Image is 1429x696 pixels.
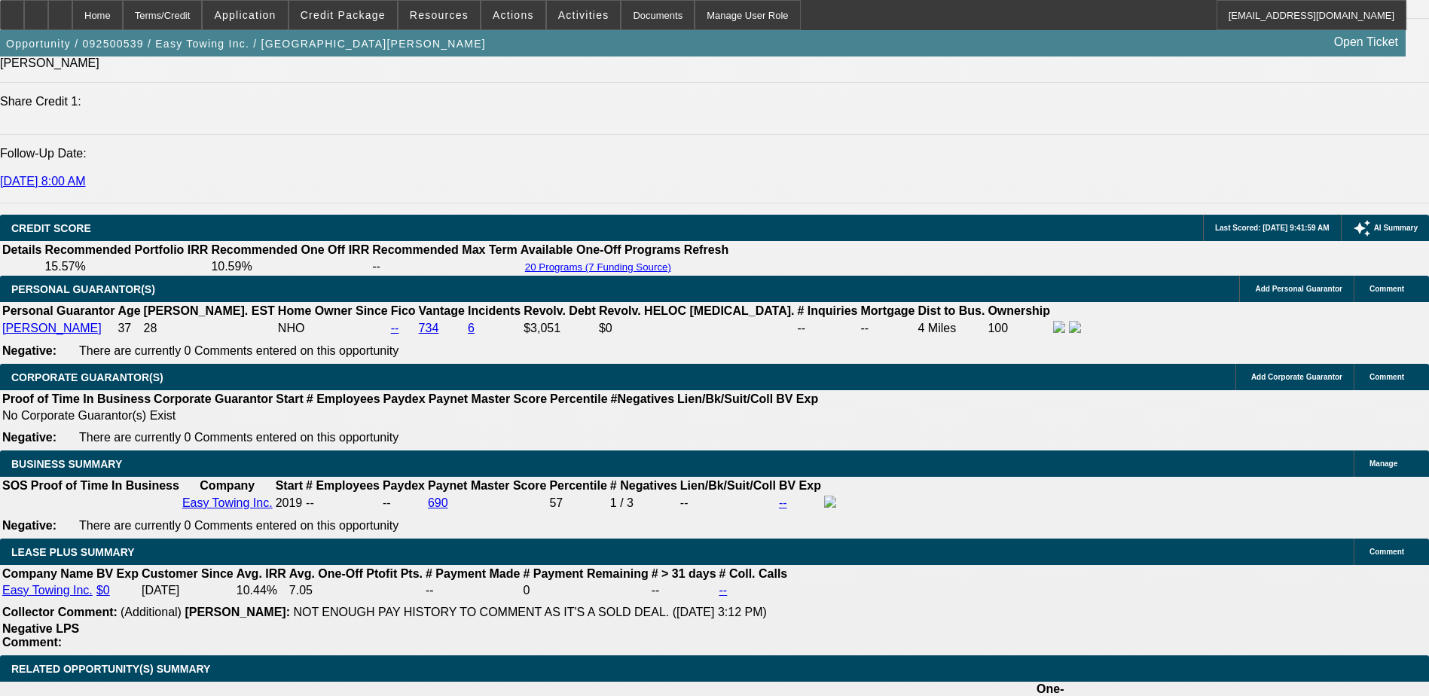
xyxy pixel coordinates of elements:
b: # Payment Made [426,567,520,580]
th: Proof of Time In Business [2,392,151,407]
b: Mortgage [861,304,915,317]
b: BV Exp [96,567,139,580]
button: 20 Programs (7 Funding Source) [521,261,676,273]
th: Available One-Off Programs [520,243,682,258]
button: Activities [547,1,621,29]
b: BV Exp [776,392,818,405]
span: Comment [1369,285,1404,293]
span: Last Scored: [DATE] 9:41:59 AM [1215,224,1330,232]
b: # Employees [306,479,380,492]
a: 734 [419,322,439,334]
th: Details [2,243,42,258]
b: BV Exp [779,479,821,492]
b: [PERSON_NAME]: [185,606,290,618]
b: Start [276,479,303,492]
td: $0 [598,320,795,337]
button: Resources [398,1,480,29]
b: Lien/Bk/Suit/Coll [677,392,773,405]
td: 28 [143,320,276,337]
span: Activities [558,9,609,21]
a: -- [391,322,399,334]
img: facebook-icon.png [824,496,836,508]
b: Age [118,304,140,317]
b: Dist to Bus. [918,304,985,317]
b: Paydex [383,392,426,405]
td: -- [796,320,858,337]
mat-icon: auto_awesome [1353,219,1371,237]
td: 0 [522,583,649,598]
td: -- [860,320,916,337]
td: -- [371,259,518,274]
b: Revolv. Debt [524,304,596,317]
div: 1 / 3 [610,496,677,510]
b: Incidents [468,304,521,317]
td: NHO [277,320,389,337]
b: Negative: [2,431,56,444]
a: -- [719,584,728,597]
span: Resources [410,9,469,21]
span: Add Corporate Guarantor [1251,373,1342,381]
td: 10.59% [210,259,370,274]
td: -- [651,583,717,598]
span: RELATED OPPORTUNITY(S) SUMMARY [11,663,210,675]
b: Customer Since [142,567,234,580]
b: #Negatives [611,392,675,405]
span: Comment [1369,373,1404,381]
td: 7.05 [289,583,423,598]
span: BUSINESS SUMMARY [11,458,122,470]
td: $3,051 [523,320,597,337]
a: 6 [468,322,475,334]
span: Comment [1369,548,1404,556]
th: Recommended Portfolio IRR [44,243,209,258]
span: LEASE PLUS SUMMARY [11,546,135,558]
b: Lien/Bk/Suit/Coll [680,479,776,492]
b: Negative: [2,519,56,532]
td: 15.57% [44,259,209,274]
b: [PERSON_NAME]. EST [144,304,275,317]
td: 10.44% [236,583,287,598]
span: Credit Package [301,9,386,21]
b: Negative: [2,344,56,357]
a: $0 [96,584,110,597]
th: Recommended One Off IRR [210,243,370,258]
b: Avg. One-Off Ptofit Pts. [289,567,423,580]
img: linkedin-icon.png [1069,321,1081,333]
td: 100 [987,320,1051,337]
td: 2019 [275,495,304,511]
button: Application [203,1,287,29]
img: facebook-icon.png [1053,321,1065,333]
span: PERSONAL GUARANTOR(S) [11,283,155,295]
td: -- [382,495,426,511]
a: Open Ticket [1328,29,1404,55]
th: Refresh [683,243,730,258]
b: Paynet Master Score [428,479,546,492]
b: Vantage [419,304,465,317]
span: Application [214,9,276,21]
button: Credit Package [289,1,397,29]
b: Paydex [383,479,425,492]
th: Recommended Max Term [371,243,518,258]
span: AI Summary [1374,224,1418,232]
a: Easy Towing Inc. [182,496,273,509]
th: Proof of Time In Business [30,478,180,493]
b: Company [200,479,255,492]
b: # > 31 days [652,567,716,580]
div: 57 [549,496,606,510]
td: 37 [117,320,141,337]
td: -- [679,495,777,511]
span: CREDIT SCORE [11,222,91,234]
span: Manage [1369,459,1397,468]
b: Negative LPS Comment: [2,622,79,649]
td: 4 Miles [918,320,986,337]
a: 690 [428,496,448,509]
b: Personal Guarantor [2,304,115,317]
span: CORPORATE GUARANTOR(S) [11,371,163,383]
b: # Inquiries [797,304,857,317]
b: Avg. IRR [237,567,286,580]
b: Start [276,392,303,405]
td: No Corporate Guarantor(s) Exist [2,408,825,423]
th: SOS [2,478,29,493]
span: There are currently 0 Comments entered on this opportunity [79,344,398,357]
button: Actions [481,1,545,29]
a: [PERSON_NAME] [2,322,102,334]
